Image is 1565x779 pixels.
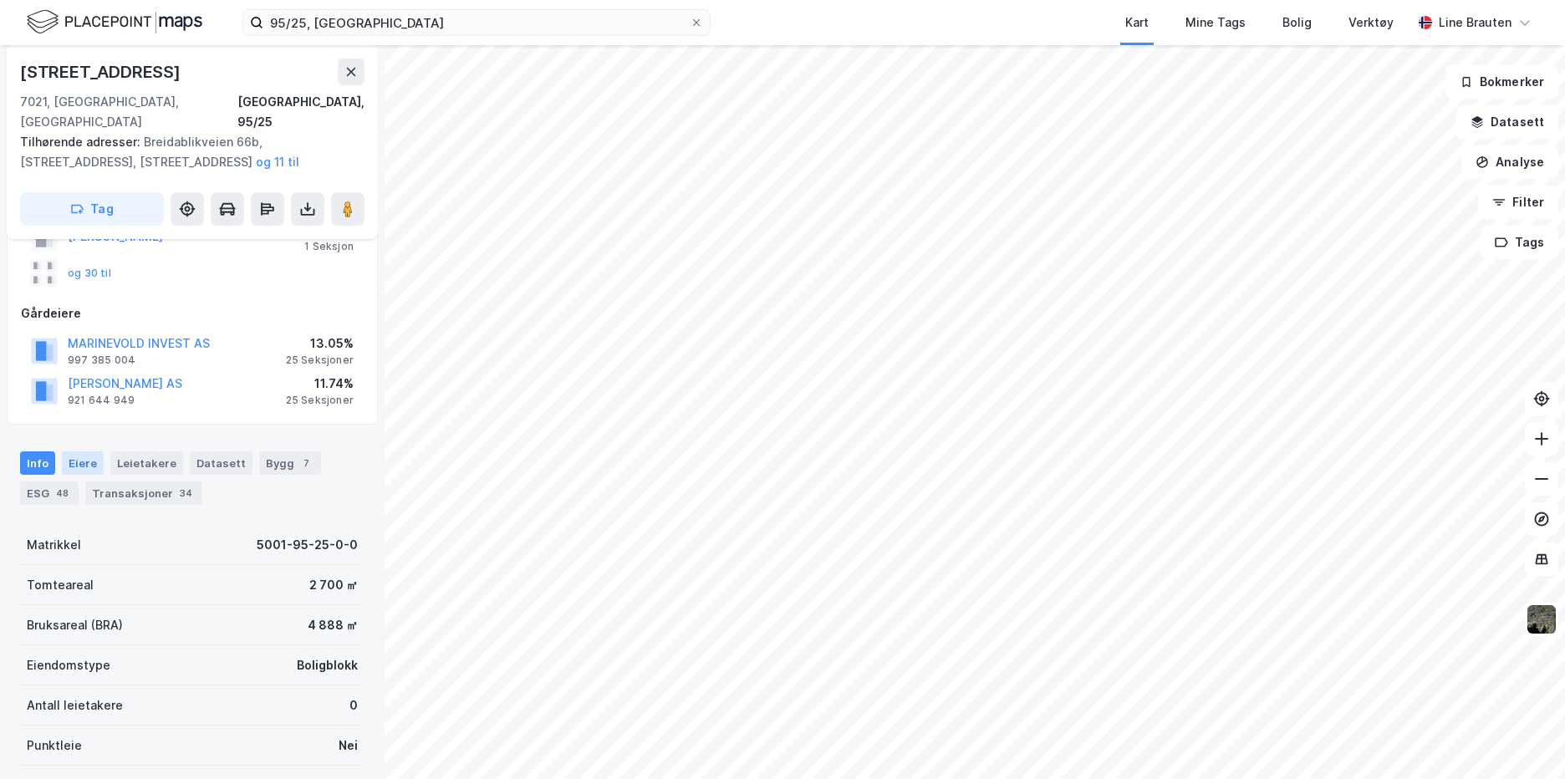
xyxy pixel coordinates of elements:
div: [GEOGRAPHIC_DATA], 95/25 [237,92,364,132]
div: 0 [349,695,358,715]
div: Punktleie [27,736,82,756]
div: Bruksareal (BRA) [27,615,123,635]
div: 25 Seksjoner [286,354,354,367]
span: Tilhørende adresser: [20,135,144,149]
button: Tags [1481,226,1558,259]
div: 2 700 ㎡ [309,575,358,595]
div: 4 888 ㎡ [308,615,358,635]
button: Filter [1478,186,1558,219]
div: 7021, [GEOGRAPHIC_DATA], [GEOGRAPHIC_DATA] [20,92,237,132]
div: Bygg [259,451,321,475]
div: Boligblokk [297,655,358,675]
div: Info [20,451,55,475]
div: Datasett [190,451,252,475]
div: 11.74% [286,374,354,394]
div: [STREET_ADDRESS] [20,59,184,85]
div: Antall leietakere [27,695,123,715]
div: 1 Seksjon [304,240,354,253]
div: 7 [298,455,314,471]
div: 13.05% [286,333,354,354]
div: Matrikkel [27,535,81,555]
div: Eiere [62,451,104,475]
img: 9k= [1526,603,1557,635]
div: 921 644 949 [68,394,135,407]
div: Kontrollprogram for chat [1481,699,1565,779]
img: logo.f888ab2527a4732fd821a326f86c7f29.svg [27,8,202,37]
div: 25 Seksjoner [286,394,354,407]
button: Analyse [1461,145,1558,179]
div: 5001-95-25-0-0 [257,535,358,555]
div: Leietakere [110,451,183,475]
input: Søk på adresse, matrikkel, gårdeiere, leietakere eller personer [263,10,690,35]
div: Verktøy [1348,13,1394,33]
div: Mine Tags [1185,13,1246,33]
div: Line Brauten [1439,13,1511,33]
div: Gårdeiere [21,303,364,323]
div: ESG [20,481,79,505]
div: 34 [176,485,196,502]
button: Tag [20,192,164,226]
div: Breidablikveien 66b, [STREET_ADDRESS], [STREET_ADDRESS] [20,132,351,172]
div: Tomteareal [27,575,94,595]
div: 997 385 004 [68,354,135,367]
div: Bolig [1282,13,1312,33]
iframe: Chat Widget [1481,699,1565,779]
div: 48 [53,485,72,502]
div: Kart [1125,13,1149,33]
button: Bokmerker [1445,65,1558,99]
div: Nei [339,736,358,756]
div: Eiendomstype [27,655,110,675]
button: Datasett [1456,105,1558,139]
div: Transaksjoner [85,481,202,505]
